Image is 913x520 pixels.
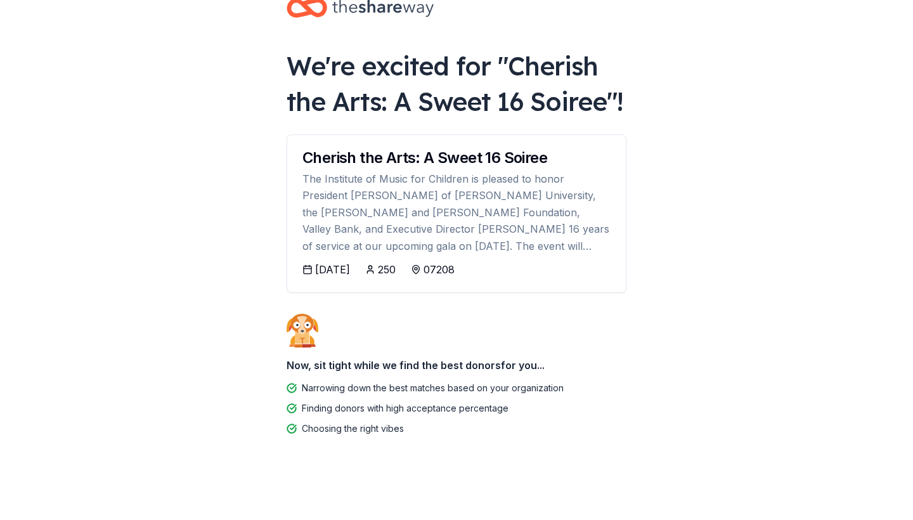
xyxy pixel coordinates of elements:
img: Dog waiting patiently [287,313,318,348]
div: 07208 [424,262,455,277]
div: The Institute of Music for Children is pleased to honor President [PERSON_NAME] of [PERSON_NAME] ... [302,171,611,254]
div: Finding donors with high acceptance percentage [302,401,508,416]
div: [DATE] [315,262,350,277]
div: Narrowing down the best matches based on your organization [302,380,564,396]
div: Cherish the Arts: A Sweet 16 Soiree [302,150,611,166]
div: Choosing the right vibes [302,421,404,436]
div: We're excited for " Cherish the Arts: A Sweet 16 Soiree "! [287,48,626,119]
div: Now, sit tight while we find the best donors for you... [287,353,626,378]
div: 250 [378,262,396,277]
